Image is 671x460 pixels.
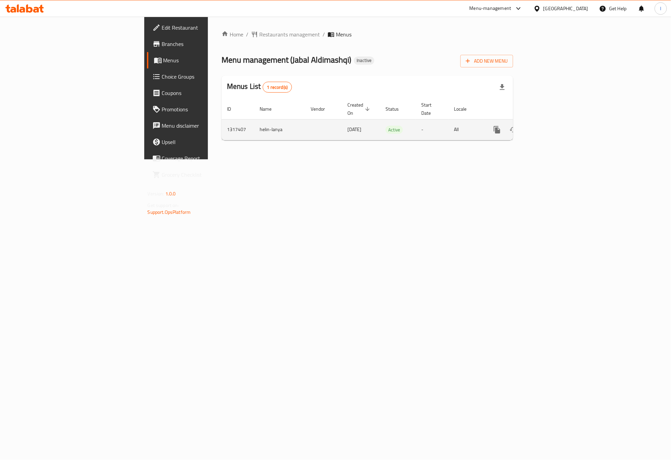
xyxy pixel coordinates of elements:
span: Active [386,126,403,134]
a: Promotions [147,101,256,117]
h2: Menus List [227,81,292,93]
td: helin-lanya [254,119,305,140]
nav: breadcrumb [222,30,513,38]
a: Branches [147,36,256,52]
span: ID [227,105,240,113]
a: Choice Groups [147,68,256,85]
span: Upsell [162,138,251,146]
span: Status [386,105,408,113]
span: Coverage Report [162,154,251,162]
td: - [416,119,448,140]
a: Coupons [147,85,256,101]
span: Start Date [421,101,440,117]
div: Total records count [263,82,292,93]
span: Version: [148,189,164,198]
span: 1.0.0 [165,189,176,198]
a: Grocery Checklist [147,166,256,183]
span: 1 record(s) [263,84,292,91]
span: Vendor [311,105,334,113]
span: Menus [163,56,251,64]
button: Add New Menu [460,55,513,67]
a: Coverage Report [147,150,256,166]
div: Menu-management [470,4,511,13]
span: Get support on: [148,201,179,210]
span: Locale [454,105,475,113]
span: Coupons [162,89,251,97]
div: Export file [494,79,510,95]
button: more [489,122,505,138]
li: / [323,30,325,38]
span: Choice Groups [162,73,251,81]
span: Grocery Checklist [162,171,251,179]
a: Support.OpsPlatform [148,208,191,217]
span: Name [260,105,280,113]
a: Upsell [147,134,256,150]
a: Menu disclaimer [147,117,256,134]
span: Menu management ( Jabal Aldimashqi ) [222,52,351,67]
span: l [660,5,661,12]
td: All [448,119,484,140]
span: Menu disclaimer [162,122,251,130]
a: Restaurants management [251,30,320,38]
span: Add New Menu [466,57,508,65]
div: [GEOGRAPHIC_DATA] [543,5,588,12]
a: Menus [147,52,256,68]
th: Actions [484,99,560,120]
span: Created On [347,101,372,117]
span: Promotions [162,105,251,113]
div: Inactive [354,57,374,65]
span: Edit Restaurant [162,23,251,32]
span: [DATE] [347,125,361,134]
span: Menus [336,30,351,38]
span: Inactive [354,58,374,63]
span: Restaurants management [259,30,320,38]
a: Edit Restaurant [147,19,256,36]
table: enhanced table [222,99,560,140]
span: Branches [162,40,251,48]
